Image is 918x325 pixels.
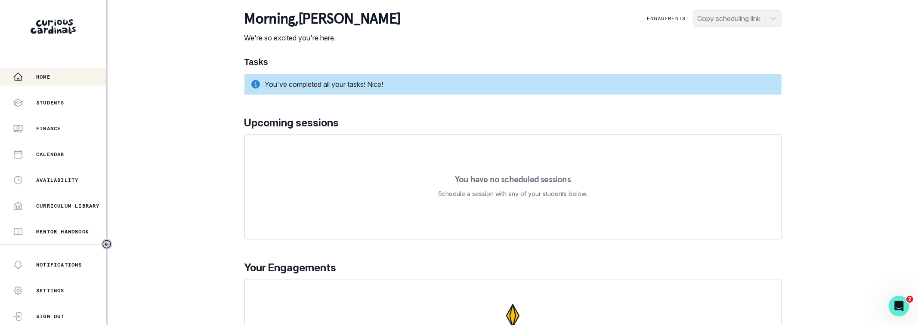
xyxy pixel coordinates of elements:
span: 2 [906,296,913,303]
p: Finance [36,125,61,132]
p: Curriculum Library [36,202,100,209]
p: Calendar [36,151,65,158]
p: Notifications [36,261,82,268]
iframe: Intercom live chat [889,296,909,316]
p: Engagements: [647,15,689,22]
h1: Tasks [244,57,782,67]
p: Schedule a session with any of your students below. [439,189,587,199]
p: Availability [36,177,78,184]
p: Upcoming sessions [244,115,782,131]
p: You have no scheduled sessions [455,175,571,184]
div: You've completed all your tasks! Nice! [244,74,782,95]
p: Sign Out [36,313,65,320]
p: Home [36,74,50,80]
p: Mentor Handbook [36,228,89,235]
p: We're so excited you're here. [244,33,401,43]
button: Toggle sidebar [101,239,112,250]
p: Students [36,99,65,106]
img: Curious Cardinals Logo [31,19,76,34]
p: Settings [36,287,65,294]
p: morning , [PERSON_NAME] [244,10,401,28]
p: Your Engagements [244,260,782,276]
